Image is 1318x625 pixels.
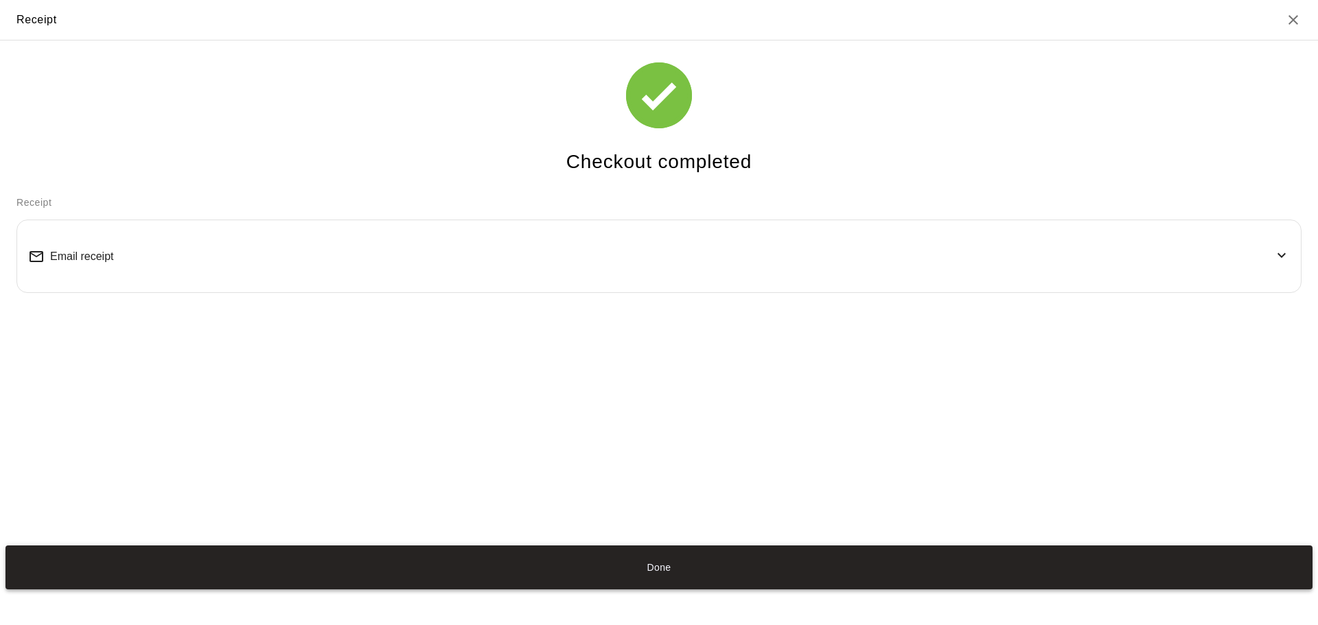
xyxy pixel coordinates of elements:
[566,150,752,174] h4: Checkout completed
[16,196,1302,210] p: Receipt
[16,11,57,29] div: Receipt
[1285,12,1302,28] button: Close
[5,545,1313,589] button: Done
[50,250,113,263] span: Email receipt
